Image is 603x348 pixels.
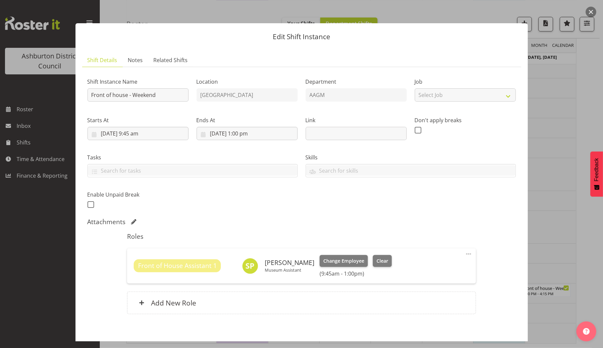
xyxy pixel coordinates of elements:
[590,151,603,197] button: Feedback - Show survey
[320,270,391,277] h6: (9:45am - 1:00pm)
[197,78,298,86] label: Location
[87,88,189,102] input: Shift Instance Name
[320,255,368,267] button: Change Employee
[87,116,189,124] label: Starts At
[128,56,143,64] span: Notes
[265,267,314,273] p: Museum Assistant
[127,232,476,240] h5: Roles
[373,255,392,267] button: Clear
[306,165,516,176] input: Search for skills
[377,257,388,265] span: Clear
[242,258,258,274] img: susan-philpott11024.jpg
[323,257,364,265] span: Change Employee
[87,153,298,161] label: Tasks
[265,259,314,266] h6: [PERSON_NAME]
[87,127,189,140] input: Click to select...
[306,153,516,161] label: Skills
[151,299,196,307] h6: Add New Role
[87,218,126,226] h5: Attachments
[87,56,117,64] span: Shift Details
[197,116,298,124] label: Ends At
[87,191,189,199] label: Enable Unpaid Break
[154,56,188,64] span: Related Shifts
[138,261,217,271] span: Front of House Assistant 1
[594,158,600,181] span: Feedback
[82,33,521,40] p: Edit Shift Instance
[88,165,297,176] input: Search for tasks
[583,328,590,335] img: help-xxl-2.png
[306,78,407,86] label: Department
[415,116,516,124] label: Don't apply breaks
[306,116,407,124] label: Link
[87,78,189,86] label: Shift Instance Name
[197,127,298,140] input: Click to select...
[415,78,516,86] label: Job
